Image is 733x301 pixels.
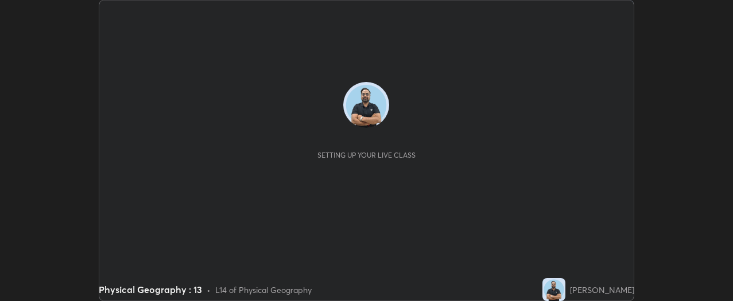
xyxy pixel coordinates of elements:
[207,284,211,296] div: •
[99,283,202,296] div: Physical Geography : 13
[542,278,565,301] img: f1ee3e6135ed47e1b5343f92ea906b98.jpg
[570,284,634,296] div: [PERSON_NAME]
[215,284,312,296] div: L14 of Physical Geography
[317,151,416,159] div: Setting up your live class
[343,82,389,128] img: f1ee3e6135ed47e1b5343f92ea906b98.jpg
